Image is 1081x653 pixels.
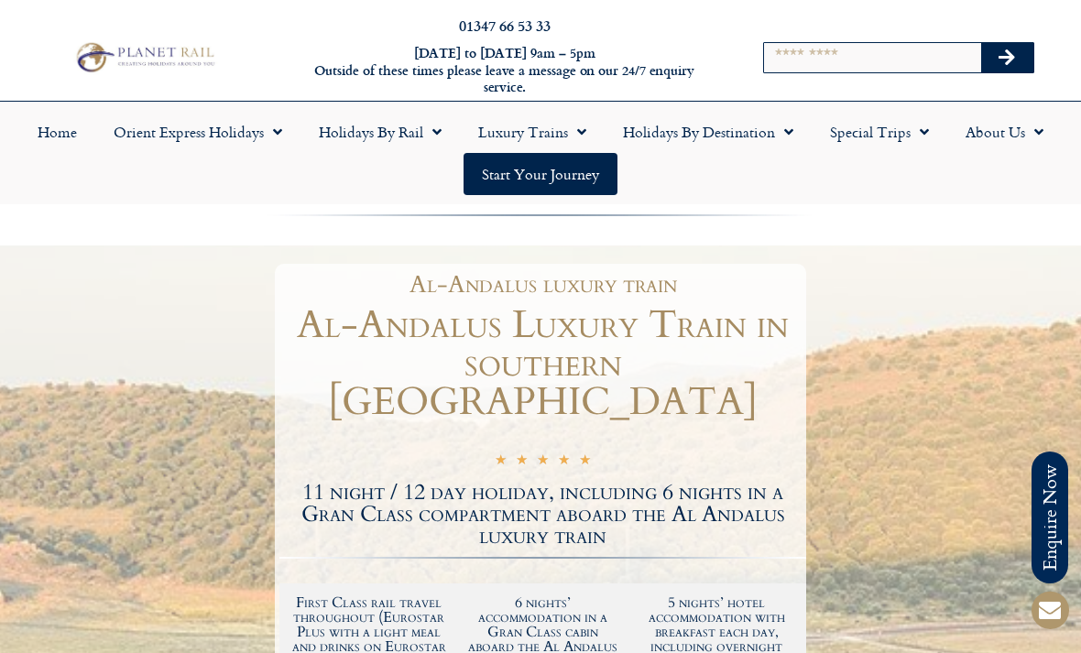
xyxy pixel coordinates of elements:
[9,111,1072,195] nav: Menu
[812,111,947,153] a: Special Trips
[516,453,528,471] i: ☆
[558,453,570,471] i: ☆
[947,111,1062,153] a: About Us
[981,43,1034,72] button: Search
[495,453,507,471] i: ☆
[605,111,812,153] a: Holidays by Destination
[460,111,605,153] a: Luxury Trains
[279,482,806,548] h2: 11 night / 12 day holiday, including 6 nights in a Gran Class compartment aboard the Al Andalus l...
[19,111,95,153] a: Home
[71,39,217,75] img: Planet Rail Train Holidays Logo
[95,111,300,153] a: Orient Express Holidays
[495,452,591,471] div: 5/5
[279,306,806,421] h1: Al-Andalus Luxury Train in southern [GEOGRAPHIC_DATA]
[537,453,549,471] i: ☆
[293,45,716,96] h6: [DATE] to [DATE] 9am – 5pm Outside of these times please leave a message on our 24/7 enquiry serv...
[464,153,617,195] a: Start your Journey
[579,453,591,471] i: ☆
[289,273,797,297] h1: Al-Andalus luxury train
[300,111,460,153] a: Holidays by Rail
[459,15,551,36] a: 01347 66 53 33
